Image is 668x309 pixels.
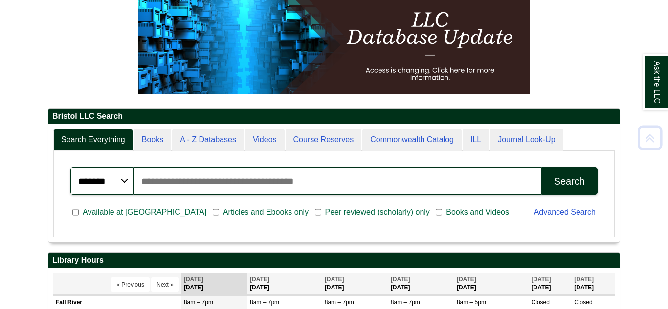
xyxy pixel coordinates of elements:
th: [DATE] [322,273,388,295]
span: Closed [532,299,550,306]
span: [DATE] [184,276,203,283]
a: Course Reserves [286,129,362,151]
span: Peer reviewed (scholarly) only [321,206,434,218]
span: 8am – 7pm [325,299,354,306]
button: Search [541,167,598,195]
input: Peer reviewed (scholarly) only [315,208,321,217]
input: Articles and Ebooks only [213,208,219,217]
th: [DATE] [388,273,454,295]
a: Books [134,129,171,151]
span: 8am – 7pm [250,299,279,306]
a: Back to Top [634,131,666,144]
input: Available at [GEOGRAPHIC_DATA] [72,208,79,217]
th: [DATE] [247,273,322,295]
span: Articles and Ebooks only [219,206,312,218]
input: Books and Videos [436,208,442,217]
span: Closed [574,299,592,306]
span: [DATE] [391,276,410,283]
span: [DATE] [532,276,551,283]
span: [DATE] [250,276,269,283]
span: Available at [GEOGRAPHIC_DATA] [79,206,210,218]
a: Journal Look-Up [490,129,563,151]
span: 8am – 7pm [391,299,420,306]
button: Next » [151,277,179,292]
a: Search Everything [53,129,133,151]
div: Search [554,176,585,187]
a: Advanced Search [534,208,596,216]
a: Videos [245,129,285,151]
span: [DATE] [325,276,344,283]
span: 8am – 7pm [184,299,213,306]
th: [DATE] [572,273,615,295]
a: A - Z Databases [172,129,244,151]
span: Books and Videos [442,206,513,218]
th: [DATE] [181,273,247,295]
a: Commonwealth Catalog [362,129,462,151]
h2: Bristol LLC Search [48,109,620,124]
span: 8am – 5pm [457,299,486,306]
th: [DATE] [529,273,572,295]
h2: Library Hours [48,253,620,268]
button: « Previous [111,277,150,292]
span: [DATE] [574,276,594,283]
a: ILL [463,129,489,151]
span: [DATE] [457,276,476,283]
th: [DATE] [454,273,529,295]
